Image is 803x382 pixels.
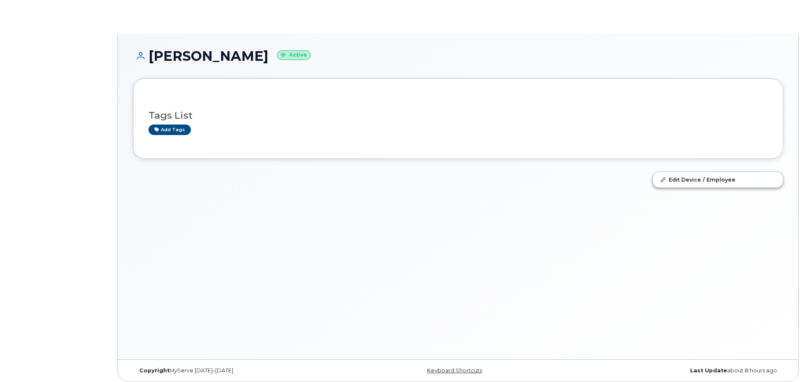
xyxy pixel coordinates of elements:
h3: Tags List [149,110,768,121]
h1: [PERSON_NAME] [133,49,783,63]
strong: Last Update [690,367,727,374]
div: MyServe [DATE]–[DATE] [133,367,350,374]
strong: Copyright [139,367,169,374]
div: about 8 hours ago [566,367,783,374]
a: Add tags [149,125,191,135]
a: Keyboard Shortcuts [427,367,482,374]
a: Edit Device / Employee [653,172,783,187]
small: Active [277,50,311,60]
